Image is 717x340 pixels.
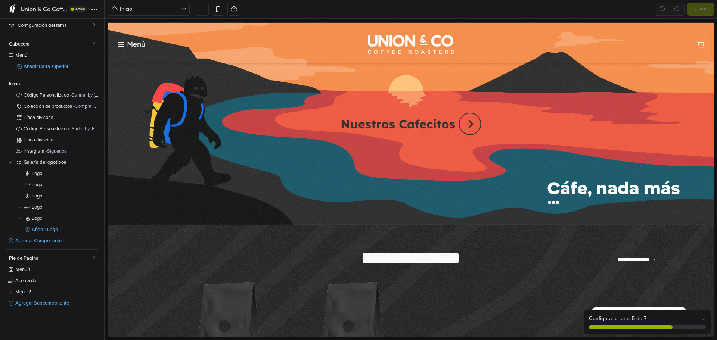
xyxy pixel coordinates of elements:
[15,53,98,58] span: Menú
[24,138,98,143] span: Línea divisoria
[32,216,98,221] span: Logo
[15,278,98,283] span: Acerca de
[6,134,98,146] a: Línea divisoria
[584,310,711,334] div: Configura tu tema 5 de 7
[73,103,107,109] span: - Compra el Tuyo
[15,301,98,306] span: Agregar Subcomponente
[233,97,348,107] span: Nuestros Cafecitos
[6,61,98,72] a: Añadir Barra superior
[692,6,709,13] span: Guardar
[6,286,98,297] a: Menú 2
[32,227,98,232] span: Añadir Logo
[6,264,98,275] a: Menú 1
[22,168,98,179] a: Logo
[75,7,85,11] span: Actual
[21,6,67,13] span: Union & Co Coffee Roasters
[6,50,98,61] a: Menú
[485,286,578,309] div: Envíanos un mensaje de WhatsApp
[260,13,346,32] img: Union & Co
[6,123,98,134] a: Código Personalizado -Slider by [PERSON_NAME]
[6,112,98,123] a: Línea divisoria
[15,267,98,272] span: Menú 1
[70,126,128,132] span: - Slider by [PERSON_NAME]
[9,42,93,47] span: Cabecera
[108,3,190,16] button: Inicio
[24,160,98,165] span: Galería de logotipos
[24,115,98,120] span: Línea divisoria
[587,16,599,29] button: Carro
[14,224,98,235] a: Añadir Logo
[6,297,98,309] a: Agregar Subcomponente
[22,202,98,213] a: Logo
[32,194,98,199] span: Logo
[32,183,98,187] span: Logo
[24,215,30,221] img: 32
[9,82,98,87] span: Inicio
[6,146,98,157] a: Instagram -Síguenos
[6,90,98,101] a: Código Personalizado -Banner by [PERSON_NAME]
[687,3,714,16] button: Guardar
[32,205,98,210] span: Logo
[24,127,98,131] span: Código Personalizado
[6,157,98,168] a: Galería de logotipos
[8,278,14,284] img: 32
[22,179,98,190] a: Logo
[8,16,40,29] button: Menú
[24,204,30,210] img: 32
[6,235,98,246] a: Agregar Componente
[589,315,706,322] div: Configura tu tema 5 de 7
[24,149,98,154] span: Instagram
[24,193,30,199] img: 32
[15,290,98,294] span: Menú 2
[120,5,181,13] span: Inicio
[22,213,98,224] a: Logo
[22,190,98,202] a: Logo
[24,64,98,69] span: Añadir Barra superior
[46,148,66,154] span: - Síguenos
[6,38,98,50] a: Cabecera
[32,171,98,176] span: Logo
[9,256,93,261] span: Pie de Página
[15,238,98,243] span: Agregar Componente
[70,92,131,98] span: - Banner by [PERSON_NAME]
[6,101,98,112] a: Colección de productos -Compra el Tuyo
[19,19,38,26] div: Menú
[6,253,98,264] a: Pie de Página
[24,171,30,177] img: 32
[24,104,98,109] span: Colección de productos
[24,182,30,188] img: 32
[6,275,98,286] a: Acerca de
[18,20,93,31] span: Configuración del tema
[24,93,98,98] span: Código Personalizado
